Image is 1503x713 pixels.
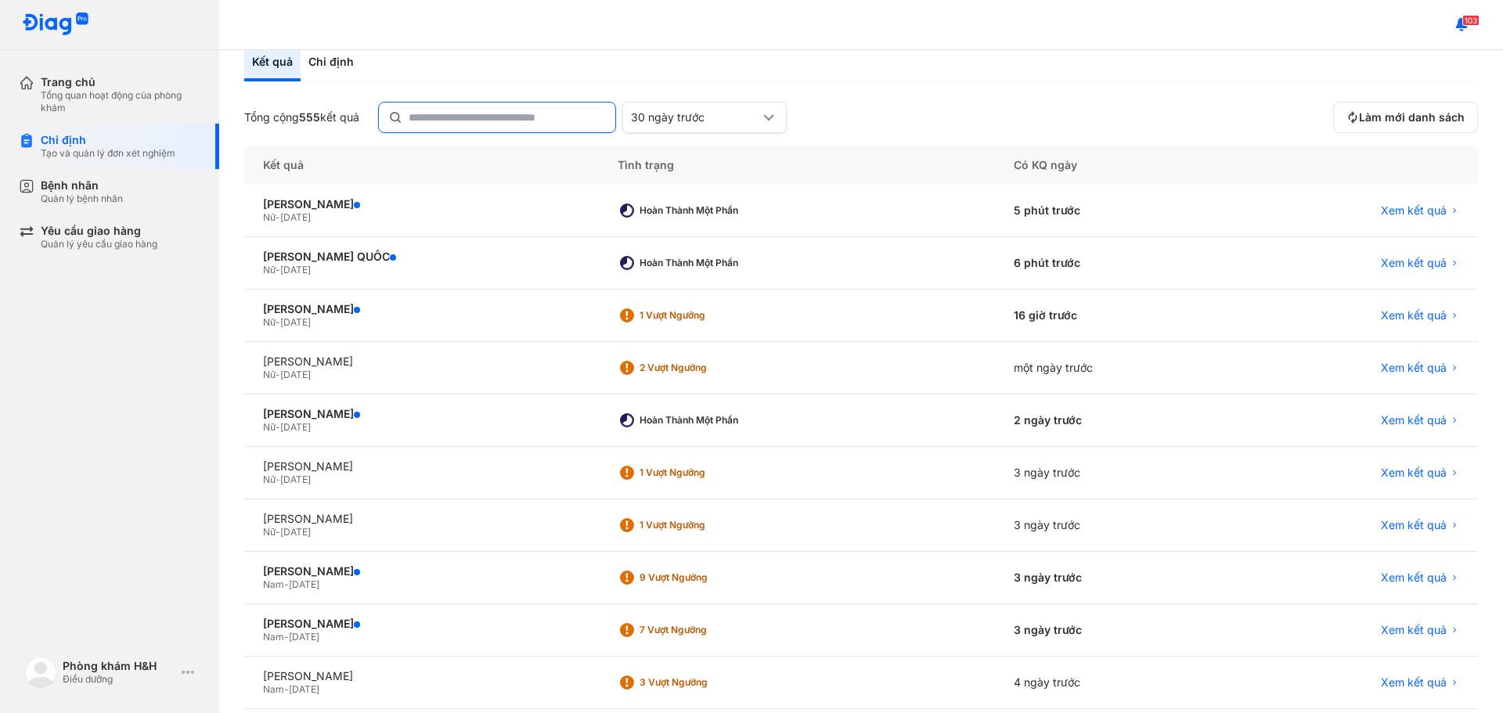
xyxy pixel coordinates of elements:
[995,290,1237,342] div: 16 giờ trước
[263,302,580,316] div: [PERSON_NAME]
[1381,466,1447,480] span: Xem kết quả
[280,369,311,380] span: [DATE]
[280,264,311,275] span: [DATE]
[280,316,311,328] span: [DATE]
[289,631,319,643] span: [DATE]
[41,133,175,147] div: Chỉ định
[276,526,280,538] span: -
[995,552,1237,604] div: 3 ngày trước
[63,673,175,686] div: Điều dưỡng
[995,447,1237,499] div: 3 ngày trước
[995,237,1237,290] div: 6 phút trước
[1462,15,1480,26] span: 103
[263,669,580,683] div: [PERSON_NAME]
[1381,308,1447,322] span: Xem kết quả
[299,110,320,124] span: 555
[1381,623,1447,637] span: Xem kết quả
[276,474,280,485] span: -
[41,75,200,89] div: Trang chủ
[284,578,289,590] span: -
[640,257,765,269] div: Hoàn thành một phần
[1333,102,1478,133] button: Làm mới danh sách
[995,342,1237,394] div: một ngày trước
[1381,571,1447,585] span: Xem kết quả
[244,45,301,81] div: Kết quả
[640,362,765,374] div: 2 Vượt ngưỡng
[41,238,157,250] div: Quản lý yêu cầu giao hàng
[41,89,200,114] div: Tổng quan hoạt động của phòng khám
[22,13,89,37] img: logo
[276,316,280,328] span: -
[599,146,996,185] div: Tình trạng
[631,110,759,124] div: 30 ngày trước
[301,45,362,81] div: Chỉ định
[1381,518,1447,532] span: Xem kết quả
[276,211,280,223] span: -
[289,578,319,590] span: [DATE]
[276,369,280,380] span: -
[263,459,580,474] div: [PERSON_NAME]
[263,211,276,223] span: Nữ
[995,394,1237,447] div: 2 ngày trước
[284,631,289,643] span: -
[263,564,580,578] div: [PERSON_NAME]
[284,683,289,695] span: -
[640,309,765,322] div: 1 Vượt ngưỡng
[280,211,311,223] span: [DATE]
[263,421,276,433] span: Nữ
[280,421,311,433] span: [DATE]
[263,407,580,421] div: [PERSON_NAME]
[263,512,580,526] div: [PERSON_NAME]
[995,499,1237,552] div: 3 ngày trước
[640,624,765,636] div: 7 Vượt ngưỡng
[995,604,1237,657] div: 3 ngày trước
[276,421,280,433] span: -
[263,526,276,538] span: Nữ
[1381,256,1447,270] span: Xem kết quả
[640,519,765,531] div: 1 Vượt ngưỡng
[244,110,359,124] div: Tổng cộng kết quả
[41,178,123,193] div: Bệnh nhân
[41,224,157,238] div: Yêu cầu giao hàng
[1381,675,1447,690] span: Xem kết quả
[995,657,1237,709] div: 4 ngày trước
[25,657,56,688] img: logo
[41,147,175,160] div: Tạo và quản lý đơn xét nghiệm
[263,683,284,695] span: Nam
[1359,110,1465,124] span: Làm mới danh sách
[280,474,311,485] span: [DATE]
[41,193,123,205] div: Quản lý bệnh nhân
[263,316,276,328] span: Nữ
[640,676,765,689] div: 3 Vượt ngưỡng
[263,369,276,380] span: Nữ
[280,526,311,538] span: [DATE]
[63,659,175,673] div: Phòng khám H&H
[244,146,599,185] div: Kết quả
[640,466,765,479] div: 1 Vượt ngưỡng
[263,474,276,485] span: Nữ
[276,264,280,275] span: -
[1381,203,1447,218] span: Xem kết quả
[1381,413,1447,427] span: Xem kết quả
[1381,361,1447,375] span: Xem kết quả
[263,617,580,631] div: [PERSON_NAME]
[263,197,580,211] div: [PERSON_NAME]
[640,571,765,584] div: 9 Vượt ngưỡng
[263,264,276,275] span: Nữ
[263,631,284,643] span: Nam
[263,578,284,590] span: Nam
[640,204,765,217] div: Hoàn thành một phần
[263,355,580,369] div: [PERSON_NAME]
[640,414,765,427] div: Hoàn thành một phần
[263,250,580,264] div: [PERSON_NAME] QUỐC
[995,185,1237,237] div: 5 phút trước
[289,683,319,695] span: [DATE]
[995,146,1237,185] div: Có KQ ngày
